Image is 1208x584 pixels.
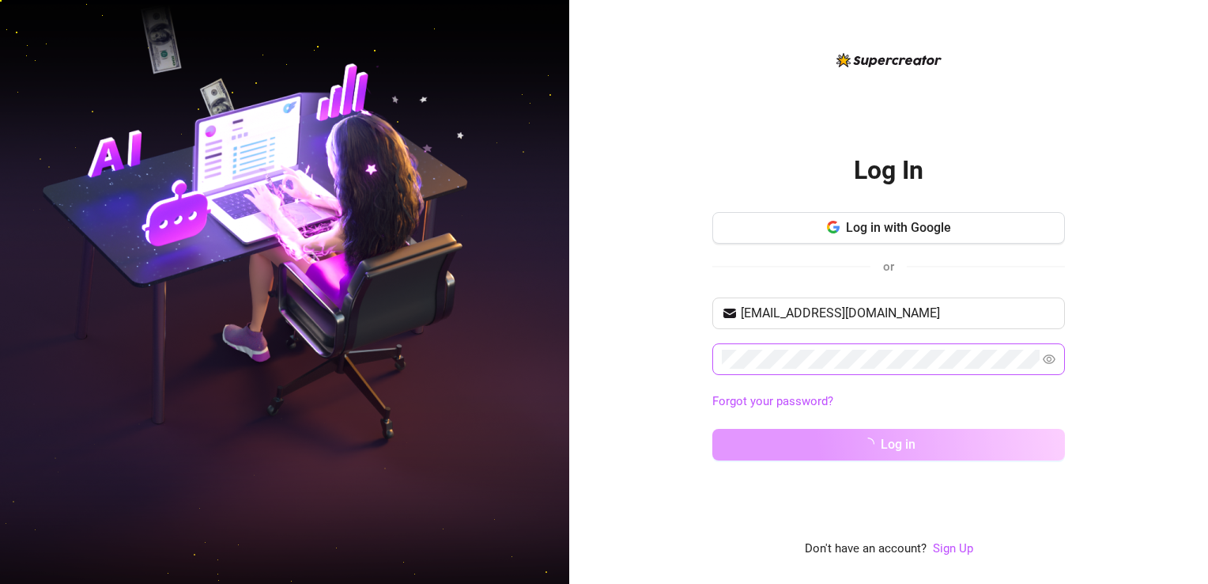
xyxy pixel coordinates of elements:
input: Your email [741,304,1055,323]
span: Log in with Google [846,220,951,235]
button: Log in with Google [712,212,1065,244]
span: Don't have an account? [805,540,927,559]
span: loading [862,438,874,450]
img: logo-BBDzfeDw.svg [836,53,942,67]
span: or [883,260,894,274]
h2: Log In [854,154,923,187]
button: Log in [712,429,1065,461]
a: Sign Up [933,541,973,556]
a: Sign Up [933,540,973,559]
a: Forgot your password? [712,394,833,408]
a: Forgot your password? [712,392,1065,411]
span: eye [1043,353,1055,366]
span: Log in [881,437,915,452]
